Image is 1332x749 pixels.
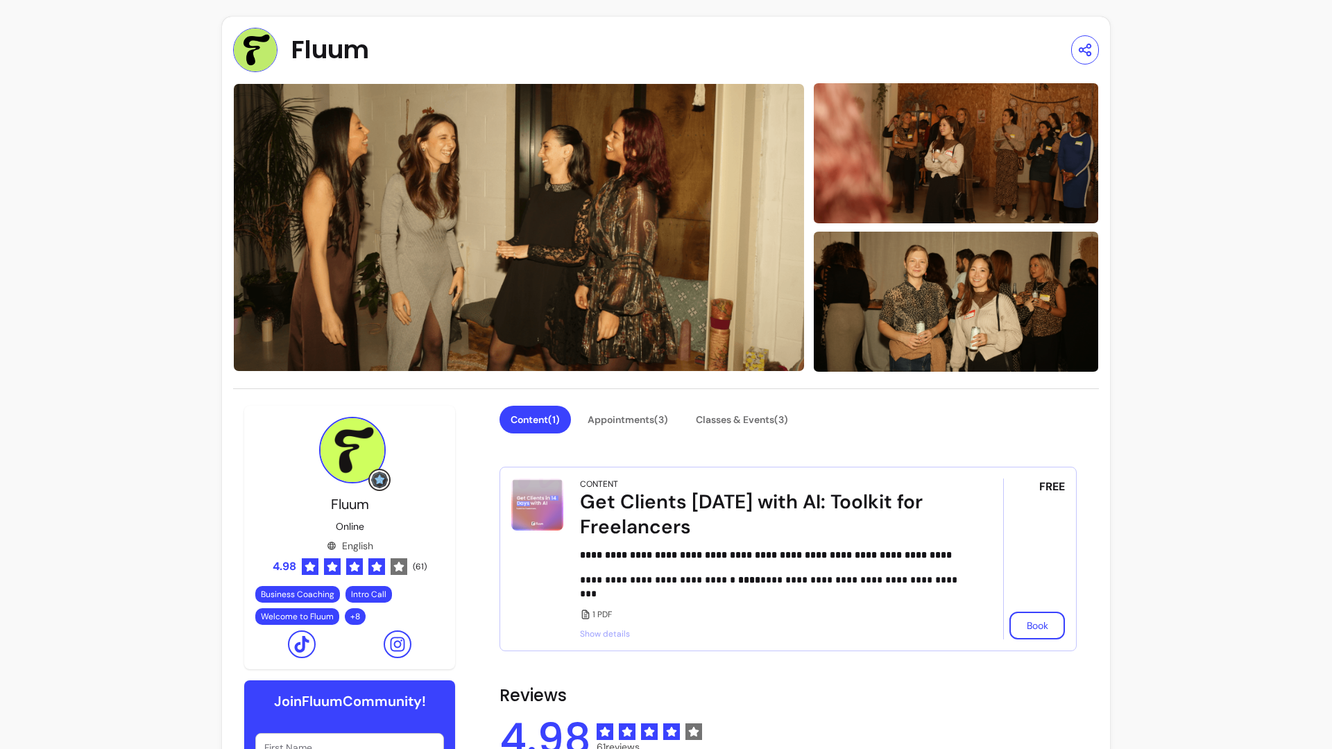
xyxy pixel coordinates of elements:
[1003,479,1065,639] div: FREE
[1009,612,1065,639] button: Book
[273,558,296,575] span: 4.98
[274,691,426,711] h6: Join Fluum Community!
[336,519,364,533] p: Online
[813,230,1099,374] img: image-2
[348,611,363,622] span: + 8
[413,561,427,572] span: ( 61 )
[327,539,373,553] div: English
[580,609,964,620] div: 1 PDF
[499,685,1077,707] h2: Reviews
[499,406,571,433] button: Content(1)
[511,479,563,531] img: Get Clients in 14 Days with AI: Toolkit for Freelancers
[580,628,964,639] span: Show details
[291,36,369,64] span: Fluum
[580,490,964,540] div: Get Clients [DATE] with AI: Toolkit for Freelancers
[261,611,334,622] span: Welcome to Fluum
[351,589,386,600] span: Intro Call
[685,406,799,433] button: Classes & Events(3)
[813,82,1099,225] img: image-1
[331,495,369,513] span: Fluum
[371,472,388,488] img: Grow
[233,83,805,372] img: image-0
[261,589,334,600] span: Business Coaching
[233,28,277,72] img: Provider image
[319,417,386,483] img: Provider image
[577,406,679,433] button: Appointments(3)
[580,479,618,490] div: Content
